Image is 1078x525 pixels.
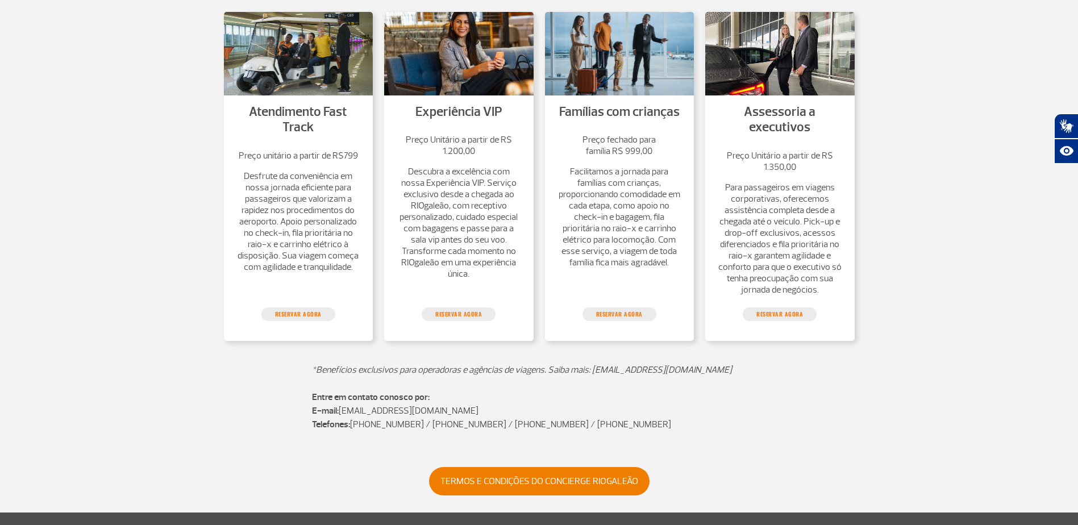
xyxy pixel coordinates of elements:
[239,150,358,161] strong: Preço unitário a partir de R$799
[582,307,656,321] a: reservar agora
[312,390,767,431] p: [EMAIL_ADDRESS][DOMAIN_NAME] [PHONE_NUMBER] / [PHONE_NUMBER] / [PHONE_NUMBER] / [PHONE_NUMBER]
[235,170,362,273] p: Desfrute da conveniência em nossa jornada eficiente para passageiros que valorizam a rapidez nos ...
[1054,139,1078,164] button: Abrir recursos assistivos.
[717,150,843,295] a: Preço Unitário a partir de R$ 1.350,00 Para passageiros em viagens corporativas, oferecemos assis...
[1054,114,1078,139] button: Abrir tradutor de língua de sinais.
[1054,114,1078,164] div: Plugin de acessibilidade da Hand Talk.
[406,134,512,157] strong: Preço Unitário a partir de R$ 1.200,00
[556,134,683,268] a: Preço fechado para família R$ 999,00 Facilitamos a jornada para famílias com crianças, proporcion...
[312,419,350,430] strong: Telefones:
[261,307,335,321] a: reservar agora
[396,166,522,280] p: Descubra a excelência com nossa Experiência VIP. Serviço exclusivo desde a chegada ao RIOgaleão, ...
[717,182,843,295] p: Para passageiros em viagens corporativas, oferecemos assistência completa desde a chegada até o v...
[415,103,502,120] a: Experiência VIP
[312,391,430,403] strong: Entre em contato conosco por:
[429,467,650,495] a: Termos e Condições do Concierge RIOgaleão
[312,405,339,416] strong: E-mail:
[582,134,656,157] strong: Preço fechado para família R$ 999,00
[235,150,362,273] a: Preço unitário a partir de R$799 Desfrute da conveniência em nossa jornada eficiente para passage...
[559,103,680,120] a: Famílias com crianças
[396,134,522,280] a: Preço Unitário a partir de R$ 1.200,00 Descubra a excelência com nossa Experiência VIP. Serviço e...
[556,166,683,268] p: Facilitamos a jornada para famílias com crianças, proporcionando comodidade em cada etapa, como a...
[727,150,833,173] strong: Preço Unitário a partir de R$ 1.350,00
[249,103,347,136] a: Atendimento Fast Track
[422,307,496,321] a: reservar agora
[744,103,815,136] a: Assessoria a executivos
[743,307,817,321] a: reservar agora
[312,364,732,376] em: *Benefícios exclusivos para operadoras e agências de viagens. Saiba mais: [EMAIL_ADDRESS][DOMAIN_...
